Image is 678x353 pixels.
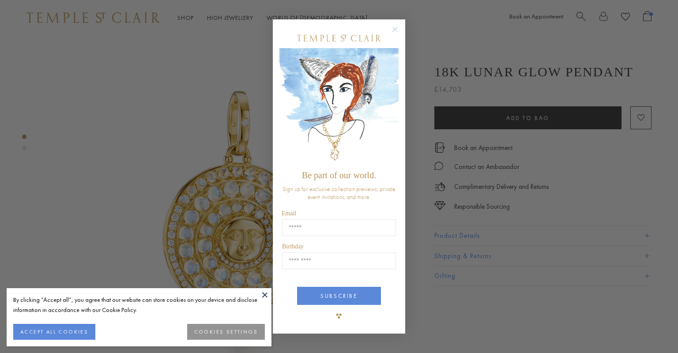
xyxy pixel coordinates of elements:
img: TSC [330,307,348,325]
button: SUBSCRIBE [297,287,381,305]
span: Sign up for exclusive collection previews, private event invitations, and more. [282,185,395,201]
img: Temple St. Clair [297,35,381,41]
button: COOKIES SETTINGS [187,324,265,340]
div: By clicking “Accept all”, you agree that our website can store cookies on your device and disclos... [13,295,265,315]
input: Email [282,219,396,236]
span: Email [282,210,296,217]
iframe: Gorgias live chat messenger [634,312,669,344]
button: Close dialog [394,28,405,39]
span: Birthday [282,243,304,250]
button: ACCEPT ALL COOKIES [13,324,95,340]
span: Be part of our world. [302,170,376,180]
img: c4a9eb12-d91a-4d4a-8ee0-386386f4f338.jpeg [279,48,399,166]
